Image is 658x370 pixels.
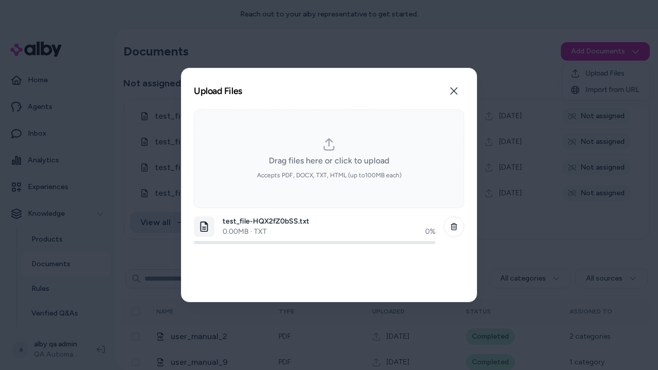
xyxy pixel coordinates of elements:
[257,171,401,179] span: Accepts PDF, DOCX, TXT, HTML (up to 100 MB each)
[425,227,435,237] div: 0 %
[194,109,464,208] div: dropzone
[269,155,389,167] span: Drag files here or click to upload
[194,212,464,248] li: dropzone-file-list-item
[223,216,435,227] p: test_file-HQX2fZ0bSS.txt
[223,227,267,237] p: 0.00 MB · TXT
[194,86,242,96] h2: Upload Files
[194,212,464,289] ol: dropzone-file-list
